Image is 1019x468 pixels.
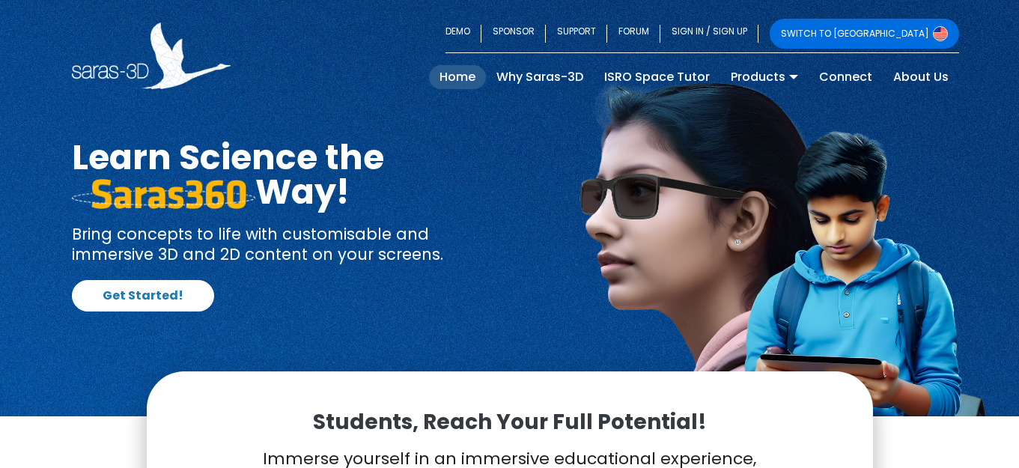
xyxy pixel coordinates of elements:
a: DEMO [445,19,481,49]
a: ISRO Space Tutor [594,65,720,89]
a: SPONSOR [481,19,546,49]
h1: Learn Science the Way! [72,140,499,209]
img: Saras 3D [72,22,231,89]
p: Students, Reach Your Full Potential! [184,409,836,436]
a: SUPPORT [546,19,607,49]
a: Products [720,65,809,89]
p: Bring concepts to life with customisable and immersive 3D and 2D content on your screens. [72,224,499,265]
img: saras 360 [72,179,255,209]
a: Get Started! [72,280,214,312]
a: SWITCH TO [GEOGRAPHIC_DATA] [770,19,959,49]
a: About Us [883,65,959,89]
a: Connect [809,65,883,89]
a: Home [429,65,486,89]
a: Why Saras-3D [486,65,594,89]
a: SIGN IN / SIGN UP [660,19,758,49]
img: Switch to USA [933,26,948,41]
a: FORUM [607,19,660,49]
